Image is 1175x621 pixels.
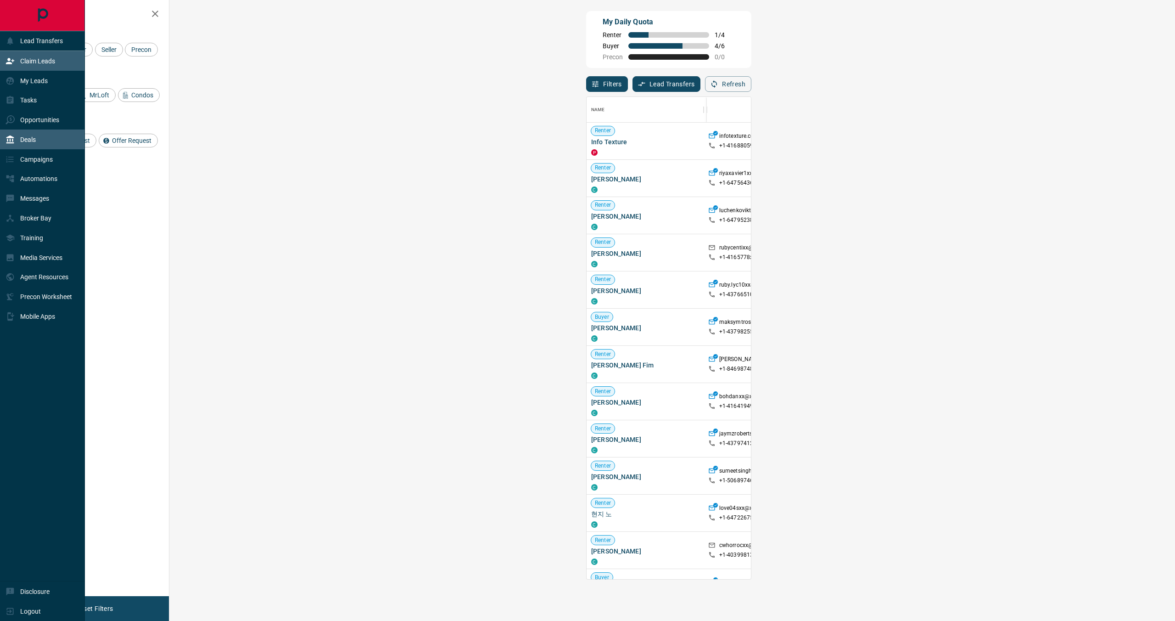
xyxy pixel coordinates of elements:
[591,435,699,444] span: [PERSON_NAME]
[719,254,756,261] p: +1- 4165778xx
[591,388,615,395] span: Renter
[591,261,598,267] div: condos.ca
[591,373,598,379] div: condos.ca
[591,238,615,246] span: Renter
[591,509,699,519] span: 현지 노
[591,398,699,407] span: [PERSON_NAME]
[591,361,699,370] span: [PERSON_NAME] Fim
[70,601,119,616] button: Reset Filters
[719,179,759,187] p: +1- 64756436xx
[719,207,770,216] p: luchenkoviktorxx@x
[587,97,704,123] div: Name
[591,298,598,305] div: condos.ca
[719,169,761,179] p: riyaxavier1xx@x
[719,551,759,559] p: +1- 40399813xx
[603,17,735,28] p: My Daily Quota
[719,356,778,365] p: [PERSON_NAME].fxx@x
[591,97,605,123] div: Name
[705,76,751,92] button: Refresh
[591,212,699,221] span: [PERSON_NAME]
[719,430,772,440] p: jaymzroberts19xx@x
[715,42,735,50] span: 4 / 6
[715,53,735,61] span: 0 / 0
[719,244,756,254] p: rubycentixx@x
[591,462,615,470] span: Renter
[591,249,699,258] span: [PERSON_NAME]
[591,175,699,184] span: [PERSON_NAME]
[719,402,759,410] p: +1- 41641949xx
[591,335,598,342] div: condos.ca
[591,164,615,172] span: Renter
[591,286,699,295] span: [PERSON_NAME]
[586,76,628,92] button: Filters
[591,574,613,581] span: Buyer
[591,410,598,416] div: condos.ca
[719,579,758,588] p: djjbbj.onlixx@x
[98,46,120,53] span: Seller
[591,186,598,193] div: condos.ca
[719,504,752,514] p: love04sxx@x
[591,547,699,556] span: [PERSON_NAME]
[719,467,783,477] p: sumeetsinghcool20xx@x
[591,536,615,544] span: Renter
[719,281,759,291] p: ruby.lyc10xx@x
[591,559,598,565] div: condos.ca
[591,137,699,147] span: Info Texture
[719,542,756,551] p: cwhorrocxx@x
[591,350,615,358] span: Renter
[128,91,157,99] span: Condos
[719,393,752,402] p: bohdanxx@x
[591,447,598,453] div: condos.ca
[95,43,123,56] div: Seller
[591,425,615,433] span: Renter
[591,224,598,230] div: condos.ca
[719,132,767,142] p: infotexture.coxx@x
[719,318,774,328] p: maksymtroshkoxx@x
[591,484,598,491] div: condos.ca
[719,328,759,336] p: +1- 43798255xx
[591,127,615,135] span: Renter
[125,43,158,56] div: Precon
[719,477,759,485] p: +1- 50689746xx
[86,91,112,99] span: MrLoft
[591,323,699,333] span: [PERSON_NAME]
[591,521,598,528] div: condos.ca
[603,53,623,61] span: Precon
[719,291,759,299] p: +1- 43766510xx
[29,9,160,20] h2: Filters
[719,514,759,522] p: +1- 64722675xx
[591,201,615,209] span: Renter
[719,216,759,224] p: +1- 64795238xx
[719,142,759,150] p: +1- 41688059xx
[99,134,158,147] div: Offer Request
[715,31,735,39] span: 1 / 4
[603,31,623,39] span: Renter
[591,313,613,321] span: Buyer
[591,149,598,156] div: property.ca
[632,76,701,92] button: Lead Transfers
[591,276,615,283] span: Renter
[719,440,759,447] p: +1- 43797412xx
[719,365,759,373] p: +1- 84698748xx
[603,42,623,50] span: Buyer
[128,46,155,53] span: Precon
[109,137,155,144] span: Offer Request
[118,88,160,102] div: Condos
[591,472,699,481] span: [PERSON_NAME]
[591,499,615,507] span: Renter
[76,88,116,102] div: MrLoft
